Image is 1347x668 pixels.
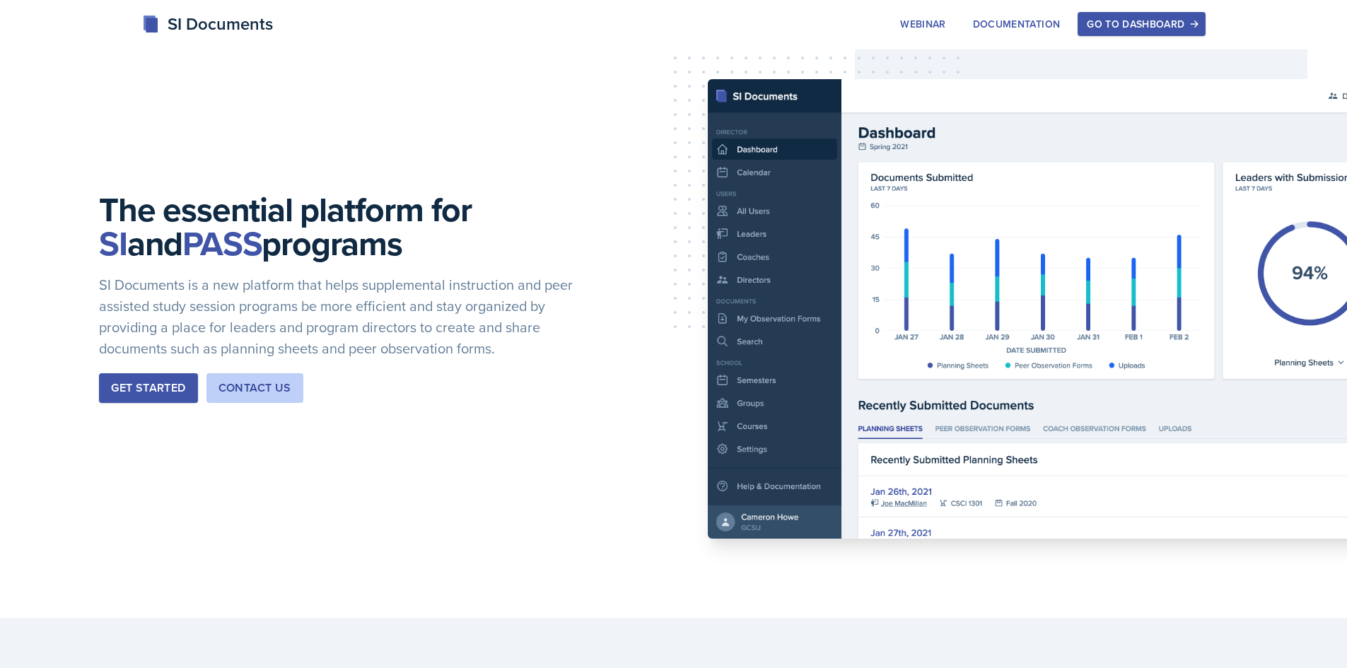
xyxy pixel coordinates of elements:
[900,18,945,30] div: Webinar
[142,11,273,37] div: SI Documents
[1087,18,1196,30] div: Go to Dashboard
[218,380,291,397] div: Contact Us
[99,373,197,403] button: Get Started
[973,18,1061,30] div: Documentation
[1078,12,1205,36] button: Go to Dashboard
[964,12,1070,36] button: Documentation
[206,373,303,403] button: Contact Us
[111,380,185,397] div: Get Started
[891,12,955,36] button: Webinar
